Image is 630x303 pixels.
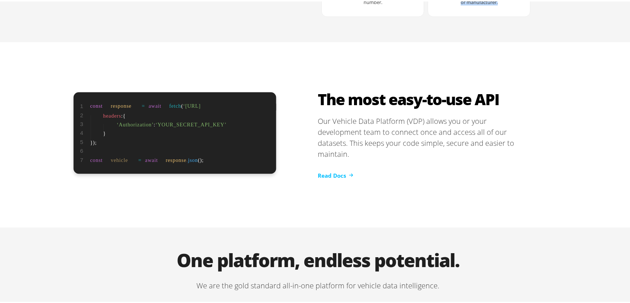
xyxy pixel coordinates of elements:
[148,101,161,107] tspan: await
[188,156,198,162] tspan: json
[318,114,530,158] p: Our Vehicle Data Platform (VDP) allows you or your development team to connect once and access al...
[121,111,123,117] tspan: :
[183,101,201,107] tspan: ‘[URL]
[111,101,131,107] tspan: response
[80,119,83,126] tspan: 3
[103,111,121,117] tspan: headers
[80,137,83,144] tspan: 5
[59,279,576,290] p: We are the gold standard all-in-one platform for vehicle data intelligence.
[90,101,103,107] tspan: const
[59,250,576,279] h1: One platform, endless potential.
[198,156,204,162] tspan: ();
[187,156,188,162] tspan: .
[80,111,83,117] tspan: 2
[318,170,353,178] a: Read Docs
[103,129,106,135] tspan: }
[138,156,141,162] tspan: =
[80,155,83,162] tspan: 7
[155,120,226,126] tspan: ‘YOUR_SECRET_API_KEY’
[145,156,158,162] tspan: await
[181,101,183,108] tspan: (
[123,111,126,117] tspan: {
[80,101,83,108] tspan: 1
[117,120,154,126] tspan: ‘Authorization’
[90,138,97,144] tspan: });
[80,128,83,134] tspan: 4
[154,120,155,126] tspan: :
[169,101,181,107] tspan: fetch
[80,146,83,152] tspan: 6
[111,156,128,162] tspan: vehicle
[318,89,530,107] h2: The most easy-to-use API
[166,156,186,162] tspan: response
[90,156,103,162] tspan: const
[142,101,145,107] tspan: =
